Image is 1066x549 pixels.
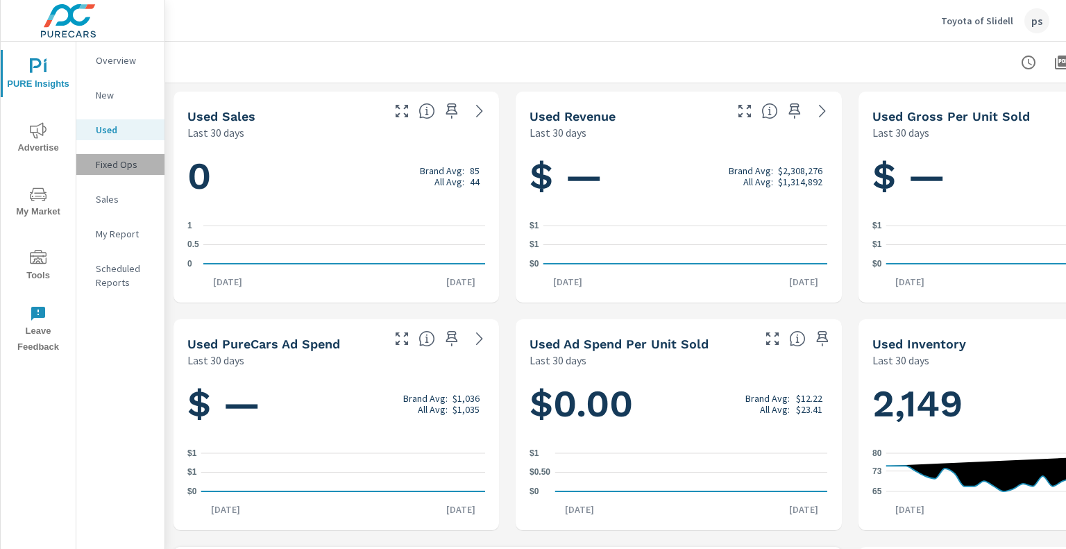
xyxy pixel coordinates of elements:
[761,103,778,119] span: Total sales revenue over the selected date range. [Source: This data is sourced from the dealer’s...
[96,88,153,102] p: New
[530,109,616,124] h5: Used Revenue
[789,330,806,347] span: Average cost of advertising per each vehicle sold at the dealer over the selected date range. The...
[872,221,882,230] text: $1
[530,380,827,428] h1: $0.00
[778,165,822,176] p: $2,308,276
[187,337,340,351] h5: Used PureCars Ad Spend
[530,448,539,458] text: $1
[555,502,604,516] p: [DATE]
[441,100,463,122] span: Save this to your personalized report
[203,275,252,289] p: [DATE]
[872,337,966,351] h5: Used Inventory
[76,85,164,105] div: New
[872,487,882,496] text: 65
[452,404,480,415] p: $1,035
[187,380,485,428] h1: $ —
[796,393,822,404] p: $12.22
[5,250,71,284] span: Tools
[779,502,828,516] p: [DATE]
[187,448,197,458] text: $1
[811,328,834,350] span: Save this to your personalized report
[187,221,192,230] text: 1
[96,123,153,137] p: Used
[778,176,822,187] p: $1,314,892
[437,502,485,516] p: [DATE]
[76,223,164,244] div: My Report
[437,275,485,289] p: [DATE]
[761,328,784,350] button: Make Fullscreen
[391,328,413,350] button: Make Fullscreen
[530,337,709,351] h5: Used Ad Spend Per Unit Sold
[96,262,153,289] p: Scheduled Reports
[872,352,929,369] p: Last 30 days
[468,100,491,122] a: See more details in report
[872,259,882,269] text: $0
[187,109,255,124] h5: Used Sales
[76,258,164,293] div: Scheduled Reports
[530,240,539,250] text: $1
[187,352,244,369] p: Last 30 days
[187,468,197,478] text: $1
[941,15,1013,27] p: Toyota of Slidell
[5,122,71,156] span: Advertise
[96,158,153,171] p: Fixed Ops
[779,275,828,289] p: [DATE]
[96,192,153,206] p: Sales
[543,275,592,289] p: [DATE]
[734,100,756,122] button: Make Fullscreen
[201,502,250,516] p: [DATE]
[187,240,199,250] text: 0.5
[96,53,153,67] p: Overview
[872,124,929,141] p: Last 30 days
[76,154,164,175] div: Fixed Ops
[187,153,485,200] h1: 0
[530,221,539,230] text: $1
[1024,8,1049,33] div: ps
[434,176,464,187] p: All Avg:
[872,448,882,458] text: 80
[187,259,192,269] text: 0
[452,393,480,404] p: $1,036
[745,393,790,404] p: Brand Avg:
[530,487,539,496] text: $0
[784,100,806,122] span: Save this to your personalized report
[441,328,463,350] span: Save this to your personalized report
[76,189,164,210] div: Sales
[420,165,464,176] p: Brand Avg:
[872,240,882,250] text: $1
[418,103,435,119] span: Number of vehicles sold by the dealership over the selected date range. [Source: This data is sou...
[886,502,934,516] p: [DATE]
[530,352,586,369] p: Last 30 days
[418,404,448,415] p: All Avg:
[5,305,71,355] span: Leave Feedback
[76,119,164,140] div: Used
[872,109,1030,124] h5: Used Gross Per Unit Sold
[530,124,586,141] p: Last 30 days
[530,153,827,200] h1: $ —
[187,124,244,141] p: Last 30 days
[743,176,773,187] p: All Avg:
[403,393,448,404] p: Brand Avg:
[96,227,153,241] p: My Report
[760,404,790,415] p: All Avg:
[530,259,539,269] text: $0
[886,275,934,289] p: [DATE]
[729,165,773,176] p: Brand Avg:
[470,165,480,176] p: 85
[468,328,491,350] a: See more details in report
[5,186,71,220] span: My Market
[530,468,550,478] text: $0.50
[872,466,882,476] text: 73
[5,58,71,92] span: PURE Insights
[187,487,197,496] text: $0
[811,100,834,122] a: See more details in report
[470,176,480,187] p: 44
[796,404,822,415] p: $23.41
[76,50,164,71] div: Overview
[418,330,435,347] span: Total cost of media for all PureCars channels for the selected dealership group over the selected...
[1,42,76,361] div: nav menu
